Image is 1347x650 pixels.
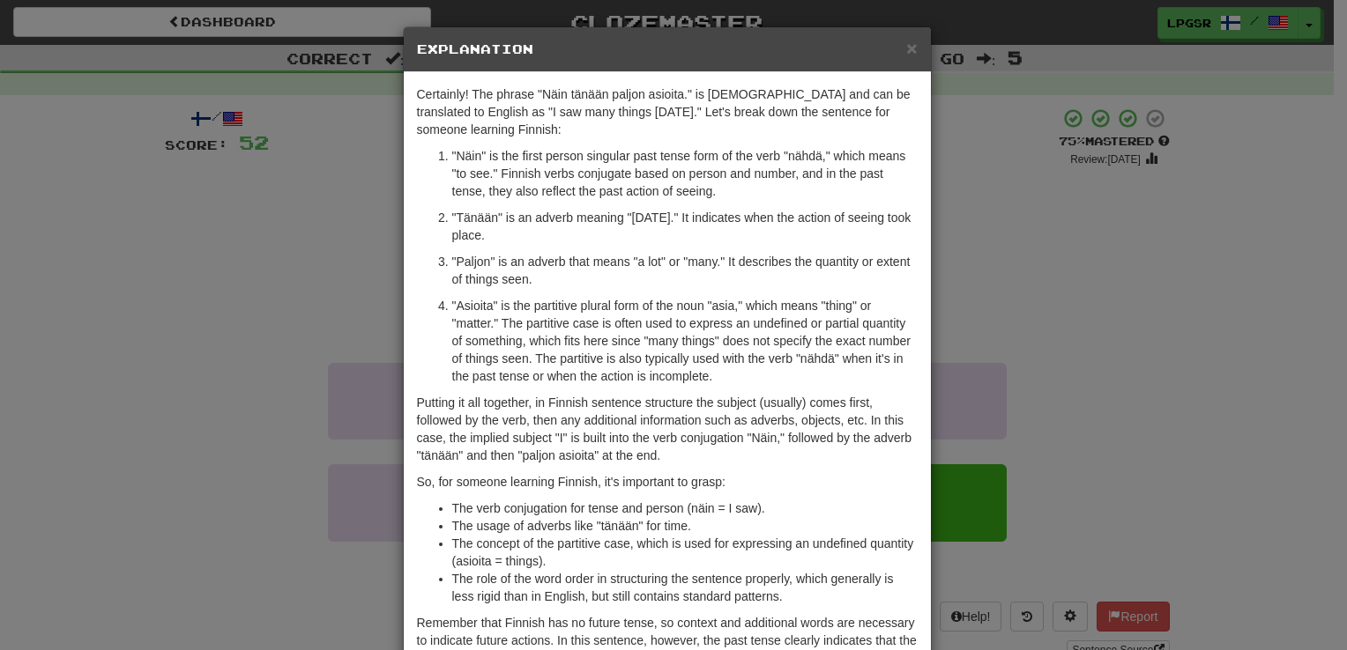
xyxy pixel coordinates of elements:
[417,41,918,58] h5: Explanation
[452,253,918,288] p: "Paljon" is an adverb that means "a lot" or "many." It describes the quantity or extent of things...
[452,147,918,200] p: "Näin" is the first person singular past tense form of the verb "nähdä," which means "to see." Fi...
[417,394,918,464] p: Putting it all together, in Finnish sentence structure the subject (usually) comes first, followe...
[452,570,918,605] li: The role of the word order in structuring the sentence properly, which generally is less rigid th...
[417,85,918,138] p: Certainly! The phrase "Näin tänään paljon asioita." is [DEMOGRAPHIC_DATA] and can be translated t...
[452,297,918,385] p: "Asioita" is the partitive plural form of the noun "asia," which means "thing" or "matter." The p...
[452,209,918,244] p: "Tänään" is an adverb meaning "[DATE]." It indicates when the action of seeing took place.
[452,517,918,535] li: The usage of adverbs like "tänään" for time.
[906,38,917,58] span: ×
[452,535,918,570] li: The concept of the partitive case, which is used for expressing an undefined quantity (asioita = ...
[452,499,918,517] li: The verb conjugation for tense and person (näin = I saw).
[906,39,917,57] button: Close
[417,473,918,491] p: So, for someone learning Finnish, it's important to grasp:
